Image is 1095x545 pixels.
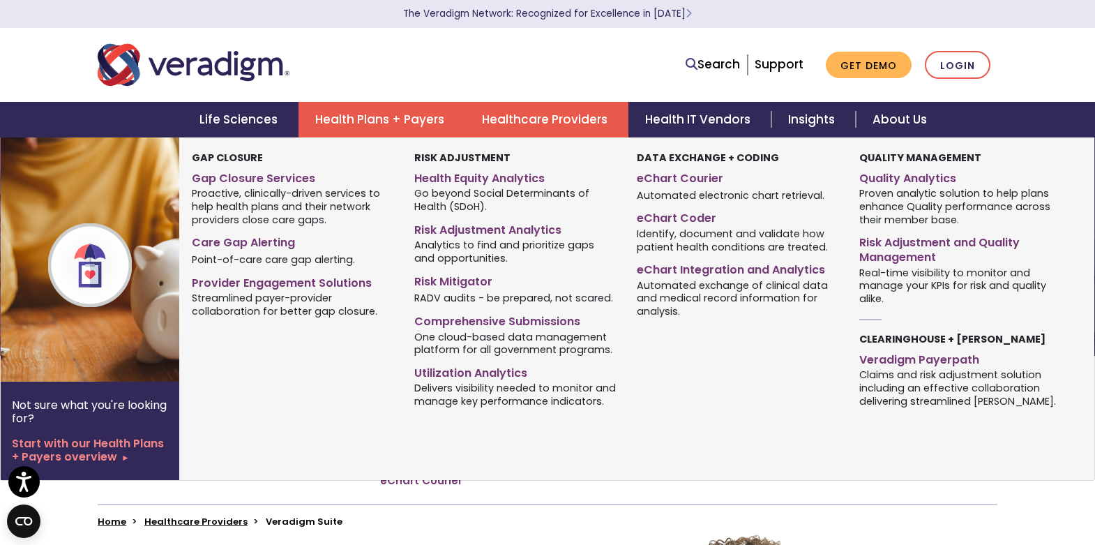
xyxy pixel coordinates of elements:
[192,151,263,165] strong: Gap Closure
[686,55,740,74] a: Search
[628,102,771,137] a: Health IT Vendors
[414,166,616,186] a: Health Equity Analytics
[414,238,616,265] span: Analytics to find and prioritize gaps and opportunities.
[637,257,838,278] a: eChart Integration and Analytics
[414,269,616,290] a: Risk Mitigator
[7,505,40,538] button: Open CMP widget
[192,271,393,291] a: Provider Engagement Solutions
[414,361,616,381] a: Utilization Analytics
[859,348,1061,368] a: Veradigm Payerpath
[771,102,856,137] a: Insights
[192,166,393,186] a: Gap Closure Services
[859,151,981,165] strong: Quality Management
[637,166,838,186] a: eChart Courier
[859,186,1061,227] span: Proven analytic solution to help plans enhance Quality performance across their member base.
[826,52,912,79] a: Get Demo
[414,186,616,214] span: Go beyond Social Determinants of Health (SDoH).
[414,381,616,408] span: Delivers visibility needed to monitor and manage key performance indicators.
[465,102,628,137] a: Healthcare Providers
[925,51,990,80] a: Login
[859,368,1061,408] span: Claims and risk adjustment solution including an effective collaboration delivering streamlined [...
[192,186,393,227] span: Proactive, clinically-driven services to help health plans and their network providers close care...
[414,329,616,357] span: One cloud-based data management platform for all government programs.
[827,445,1078,528] iframe: Drift Chat Widget
[637,188,824,202] span: Automated electronic chart retrieval.
[98,42,289,88] img: Veradigm logo
[299,102,465,137] a: Health Plans + Payers
[637,226,838,253] span: Identify, document and validate how patient health conditions are treated.
[755,56,803,73] a: Support
[414,309,616,329] a: Comprehensive Submissions
[12,398,168,425] p: Not sure what you're looking for?
[380,474,462,488] a: eChart Courier
[859,166,1061,186] a: Quality Analytics
[859,332,1045,346] strong: Clearinghouse + [PERSON_NAME]
[637,206,838,226] a: eChart Coder
[1,137,225,382] img: Health Plan Payers
[98,515,126,528] a: Home
[192,253,355,267] span: Point-of-care care gap alerting.
[144,515,248,528] a: Healthcare Providers
[859,230,1061,265] a: Risk Adjustment and Quality Management
[414,291,613,305] span: RADV audits - be prepared, not scared.
[192,230,393,251] a: Care Gap Alerting
[859,265,1061,306] span: Real-time visibility to monitor and manage your KPIs for risk and quality alike.
[414,218,616,238] a: Risk Adjustment Analytics
[403,7,692,20] a: The Veradigm Network: Recognized for Excellence in [DATE]Learn More
[686,7,692,20] span: Learn More
[414,151,511,165] strong: Risk Adjustment
[856,102,944,137] a: About Us
[12,437,168,463] a: Start with our Health Plans + Payers overview
[637,278,838,318] span: Automated exchange of clinical data and medical record information for analysis.
[637,151,779,165] strong: Data Exchange + Coding
[192,291,393,318] span: Streamlined payer-provider collaboration for better gap closure.
[183,102,299,137] a: Life Sciences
